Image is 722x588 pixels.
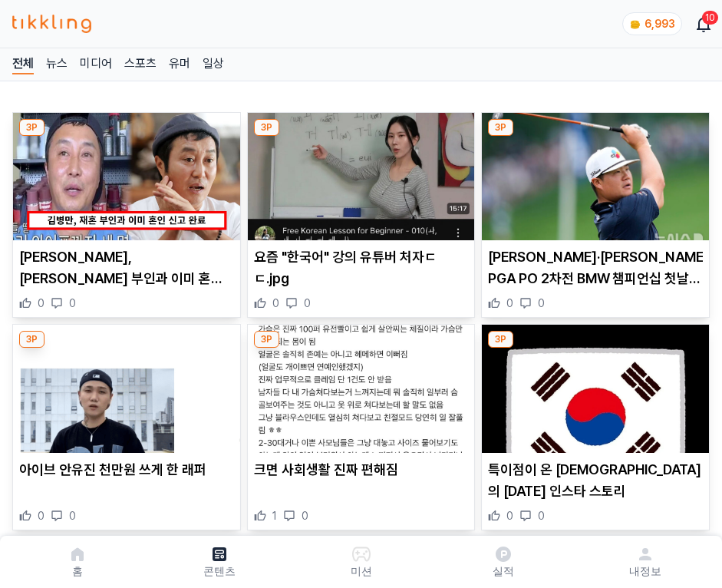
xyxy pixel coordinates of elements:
[12,112,241,318] div: 3P 김병만, 재혼 부인과 이미 혼인 신고, 두 자녀 혼외자 꼬리표 뗐다...전처 딸 파양 사유 재조명 (+무고) [PERSON_NAME], [PERSON_NAME] 부인과 ...
[351,563,372,579] p: 미션
[19,246,234,289] p: [PERSON_NAME], [PERSON_NAME] 부인과 이미 혼인 신고, 두 자녀 혼외자 꼬리표 뗐다...전처 딸 파양 사유 재조명 (+무고)
[302,508,308,524] span: 0
[169,55,190,74] a: 유머
[622,12,679,35] a: coin 6,993
[272,296,279,311] span: 0
[272,508,277,524] span: 1
[482,113,709,240] img: 임성재·김시우, PGA PO 2차전 BMW 챔피언십 첫날 공동 25위
[248,325,475,452] img: 크면 사회생활 진짜 편해짐
[80,55,112,74] a: 미디어
[148,542,290,582] a: 콘텐츠
[629,18,641,31] img: coin
[702,11,718,25] div: 10
[38,508,45,524] span: 0
[482,325,709,452] img: 특이점이 온 일본인의 광복절 인스타 스토리
[12,55,34,74] a: 전체
[506,296,513,311] span: 0
[38,296,45,311] span: 0
[19,119,45,136] div: 3P
[304,296,311,311] span: 0
[432,542,574,582] a: 실적
[254,331,279,348] div: 3P
[203,55,224,74] a: 일상
[352,545,371,563] img: 미션
[13,325,240,452] img: 아이브 안유진 천만원 쓰게 한 래퍼
[488,119,513,136] div: 3P
[629,563,661,579] p: 내정보
[488,459,703,502] p: 특이점이 온 [DEMOGRAPHIC_DATA]의 [DATE] 인스타 스토리
[19,331,45,348] div: 3P
[488,331,513,348] div: 3P
[254,246,469,289] p: 요즘 "한국어" 강의 유튜버 처자ㄷㄷ.jpg
[254,459,469,481] p: 크면 사회생활 진짜 편해짐
[254,119,279,136] div: 3P
[72,563,83,579] p: 홈
[506,508,513,524] span: 0
[290,542,432,582] button: 미션
[645,18,675,30] span: 6,993
[697,15,710,33] a: 10
[538,508,545,524] span: 0
[248,113,475,240] img: 요즘 "한국어" 강의 유튜버 처자ㄷㄷ.jpg
[46,55,68,74] a: 뉴스
[203,563,236,579] p: 콘텐츠
[488,246,703,289] p: [PERSON_NAME]·[PERSON_NAME], PGA PO 2차전 BMW 챔피언십 첫날 공동 25위
[69,508,76,524] span: 0
[481,112,710,318] div: 3P 임성재·김시우, PGA PO 2차전 BMW 챔피언십 첫날 공동 25위 [PERSON_NAME]·[PERSON_NAME], PGA PO 2차전 BMW 챔피언십 첫날 공동 ...
[247,324,476,530] div: 3P 크면 사회생활 진짜 편해짐 크면 사회생활 진짜 편해짐 1 0
[493,563,514,579] p: 실적
[12,15,91,33] img: 티끌링
[12,324,241,530] div: 3P 아이브 안유진 천만원 쓰게 한 래퍼 아이브 안유진 천만원 쓰게 한 래퍼 0 0
[538,296,545,311] span: 0
[124,55,157,74] a: 스포츠
[481,324,710,530] div: 3P 특이점이 온 일본인의 광복절 인스타 스토리 특이점이 온 [DEMOGRAPHIC_DATA]의 [DATE] 인스타 스토리 0 0
[574,542,716,582] a: 내정보
[247,112,476,318] div: 3P 요즘 "한국어" 강의 유튜버 처자ㄷㄷ.jpg 요즘 "한국어" 강의 유튜버 처자ㄷㄷ.jpg 0 0
[19,459,234,481] p: 아이브 안유진 천만원 쓰게 한 래퍼
[69,296,76,311] span: 0
[6,542,148,582] a: 홈
[13,113,240,240] img: 김병만, 재혼 부인과 이미 혼인 신고, 두 자녀 혼외자 꼬리표 뗐다...전처 딸 파양 사유 재조명 (+무고)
